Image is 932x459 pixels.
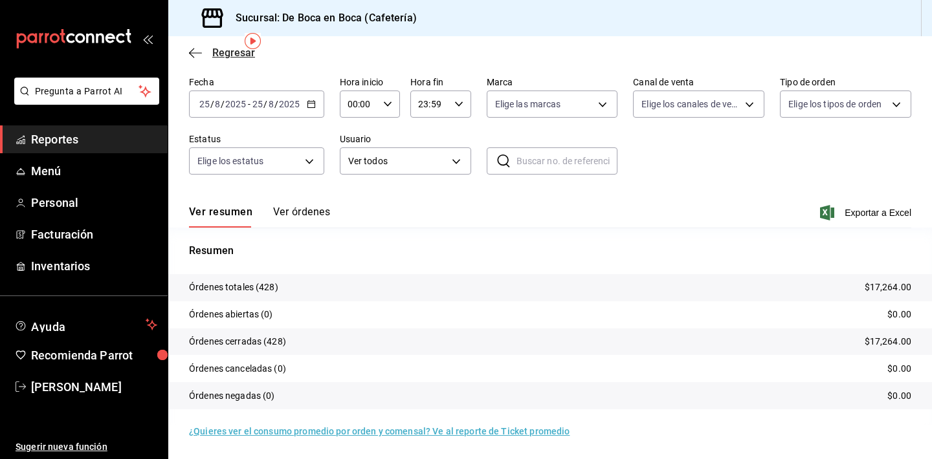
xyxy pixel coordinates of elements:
[31,226,157,243] span: Facturación
[31,131,157,148] span: Reportes
[340,134,471,144] label: Usuario
[189,47,255,59] button: Regresar
[410,78,471,87] label: Hora fin
[274,99,278,109] span: /
[865,335,911,348] p: $17,264.00
[189,206,330,228] div: navigation tabs
[887,389,911,403] p: $0.00
[31,347,157,364] span: Recomienda Parrot
[252,99,263,109] input: --
[633,78,764,87] label: Canal de venta
[245,33,261,49] img: Tooltip marker
[214,99,221,109] input: --
[31,257,157,275] span: Inventarios
[221,99,225,109] span: /
[516,148,618,174] input: Buscar no. de referencia
[189,335,286,348] p: Órdenes cerradas (428)
[278,99,300,109] input: ----
[225,99,247,109] input: ----
[273,206,330,228] button: Ver órdenes
[142,34,153,44] button: open_drawer_menu
[641,98,740,111] span: Elige los canales de venta
[189,362,286,376] p: Órdenes canceladas (0)
[212,47,255,59] span: Regresar
[189,281,278,294] p: Órdenes totales (428)
[35,85,139,98] span: Pregunta a Parrot AI
[887,308,911,321] p: $0.00
[189,389,275,403] p: Órdenes negadas (0)
[31,378,157,396] span: [PERSON_NAME]
[199,99,210,109] input: --
[189,426,570,436] a: ¿Quieres ver el consumo promedio por orden y comensal? Ve al reporte de Ticket promedio
[823,205,911,220] button: Exportar a Excel
[189,78,324,87] label: Fecha
[31,317,140,332] span: Ayuda
[189,308,273,321] p: Órdenes abiertas (0)
[248,99,250,109] span: -
[887,362,911,376] p: $0.00
[9,94,159,107] a: Pregunta a Parrot AI
[268,99,274,109] input: --
[487,78,618,87] label: Marca
[189,206,252,228] button: Ver resumen
[31,162,157,180] span: Menú
[865,281,911,294] p: $17,264.00
[225,10,417,26] h3: Sucursal: De Boca en Boca (Cafetería)
[348,155,447,168] span: Ver todos
[788,98,882,111] span: Elige los tipos de orden
[210,99,214,109] span: /
[340,78,400,87] label: Hora inicio
[16,440,157,454] span: Sugerir nueva función
[189,134,324,144] label: Estatus
[14,78,159,105] button: Pregunta a Parrot AI
[189,243,911,259] p: Resumen
[197,155,263,167] span: Elige los estatus
[780,78,911,87] label: Tipo de orden
[263,99,267,109] span: /
[31,194,157,211] span: Personal
[495,98,561,111] span: Elige las marcas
